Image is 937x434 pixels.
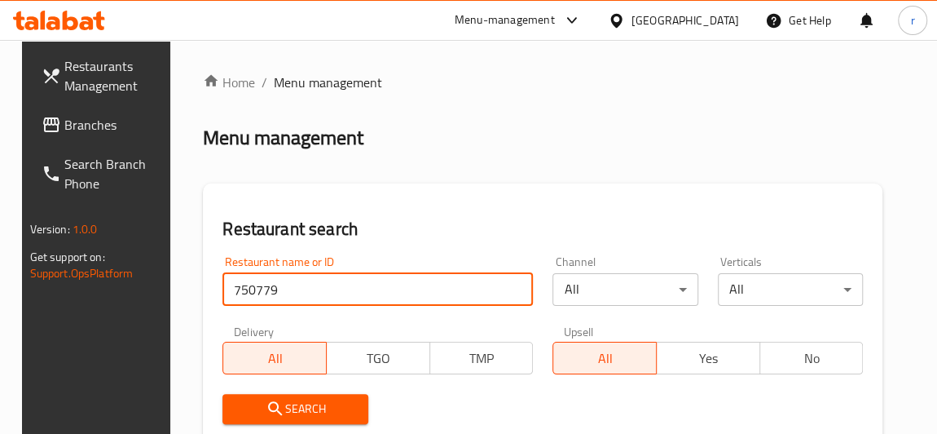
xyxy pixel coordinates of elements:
[30,219,70,240] span: Version:
[552,273,698,306] div: All
[230,347,320,370] span: All
[64,115,165,135] span: Branches
[910,11,914,29] span: r
[29,144,178,203] a: Search Branch Phone
[222,273,533,306] input: Search for restaurant name or ID..
[718,273,864,306] div: All
[222,217,863,241] h2: Restaurant search
[767,347,857,370] span: No
[235,399,355,419] span: Search
[222,342,327,374] button: All
[234,325,275,337] label: Delivery
[437,347,527,370] span: TMP
[262,73,267,92] li: /
[326,342,430,374] button: TGO
[30,263,134,284] a: Support.OpsPlatform
[552,342,657,374] button: All
[656,342,760,374] button: Yes
[564,325,594,337] label: Upsell
[663,347,754,370] span: Yes
[333,347,424,370] span: TGO
[64,154,165,193] span: Search Branch Phone
[222,394,368,424] button: Search
[429,342,534,374] button: TMP
[759,342,864,374] button: No
[30,246,105,268] span: Get support on:
[203,73,882,92] nav: breadcrumb
[203,125,363,151] h2: Menu management
[455,11,555,30] div: Menu-management
[29,105,178,144] a: Branches
[560,347,650,370] span: All
[73,219,98,240] span: 1.0.0
[203,73,255,92] a: Home
[631,11,739,29] div: [GEOGRAPHIC_DATA]
[64,56,165,95] span: Restaurants Management
[274,73,382,92] span: Menu management
[29,46,178,105] a: Restaurants Management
